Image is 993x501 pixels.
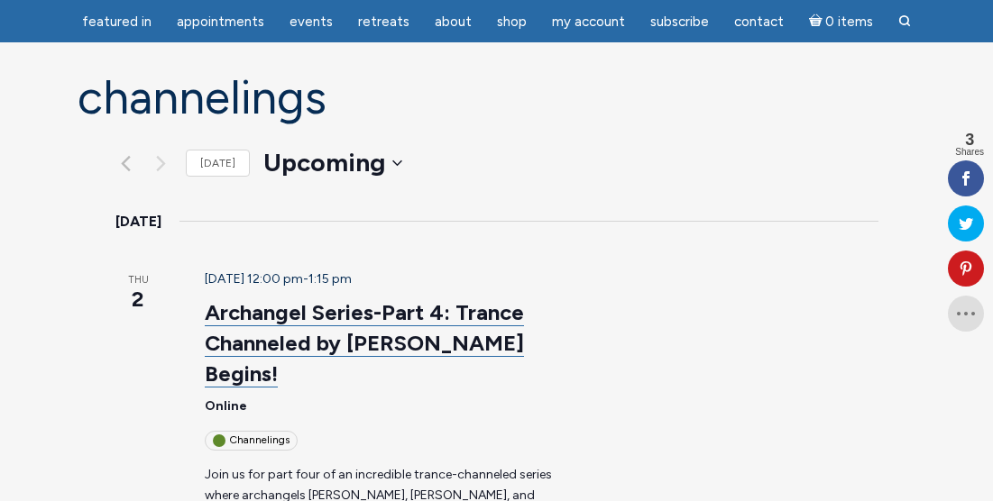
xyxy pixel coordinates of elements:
[78,72,916,123] h1: Channelings
[723,5,795,40] a: Contact
[486,5,538,40] a: Shop
[263,147,385,178] span: Upcoming
[955,148,984,157] span: Shares
[541,5,636,40] a: My Account
[650,14,709,30] span: Subscribe
[734,14,784,30] span: Contact
[825,15,873,29] span: 0 items
[71,5,162,40] a: featured in
[115,284,161,314] span: 2
[205,431,298,450] div: Channelings
[177,14,264,30] span: Appointments
[205,398,247,414] span: Online
[497,14,527,30] span: Shop
[798,3,885,40] a: Cart0 items
[290,14,333,30] span: Events
[552,14,625,30] span: My Account
[358,14,409,30] span: Retreats
[115,210,161,233] time: [DATE]
[263,145,402,181] button: Upcoming
[186,150,250,178] a: [DATE]
[279,5,344,40] a: Events
[639,5,720,40] a: Subscribe
[151,152,172,174] button: Next Events
[308,271,352,287] span: 1:15 pm
[205,271,352,287] time: -
[809,14,826,30] i: Cart
[82,14,152,30] span: featured in
[115,152,137,174] a: Previous Events
[435,14,472,30] span: About
[166,5,275,40] a: Appointments
[424,5,483,40] a: About
[347,5,420,40] a: Retreats
[205,299,524,387] a: Archangel Series-Part 4: Trance Channeled by [PERSON_NAME] Begins!
[955,132,984,148] span: 3
[205,271,303,287] span: [DATE] 12:00 pm
[115,273,161,288] span: Thu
